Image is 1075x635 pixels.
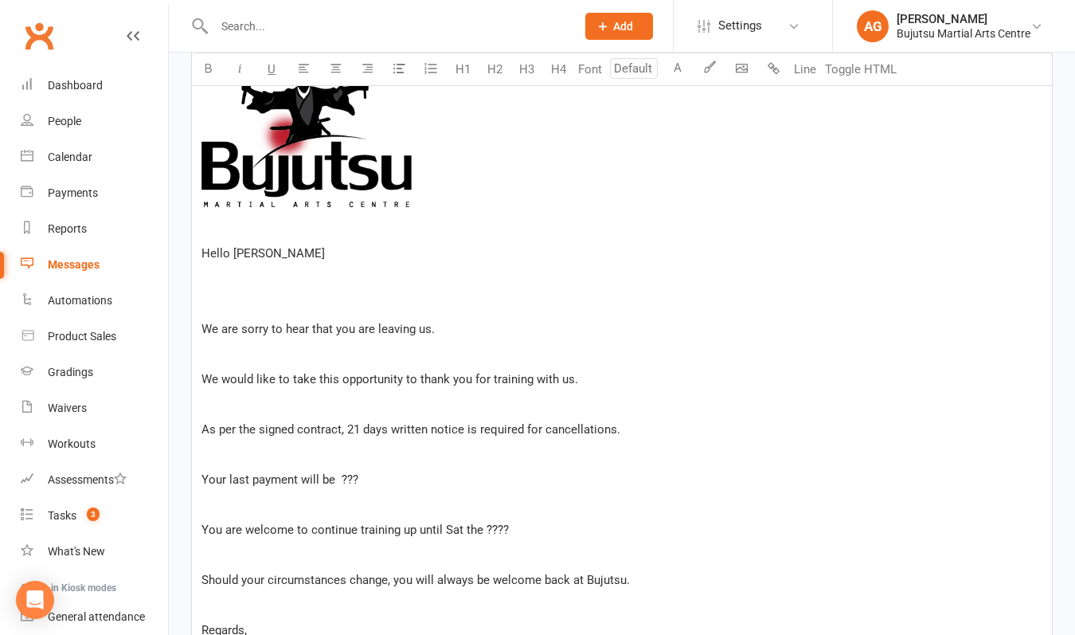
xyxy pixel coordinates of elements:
[21,426,168,462] a: Workouts
[21,175,168,211] a: Payments
[201,246,325,261] span: Hello [PERSON_NAME]
[48,79,103,92] div: Dashboard
[21,104,168,139] a: People
[21,68,168,104] a: Dashboard
[268,62,276,76] span: U
[201,573,630,587] span: Should your circumstances change, you will always be welcome back at Bujutsu.
[21,534,168,570] a: What's New
[48,509,76,522] div: Tasks
[48,610,145,623] div: General attendance
[21,139,168,175] a: Calendar
[48,402,87,414] div: Waivers
[613,20,633,33] span: Add
[201,422,620,437] span: As per the signed contract, 21 days written notice is required for cancellations.
[21,355,168,390] a: Gradings
[48,437,96,450] div: Workouts
[21,319,168,355] a: Product Sales
[789,53,821,85] button: Line
[21,599,168,635] a: General attendance kiosk mode
[21,211,168,247] a: Reports
[209,15,565,37] input: Search...
[662,53,694,85] button: A
[21,498,168,534] a: Tasks 3
[48,473,127,486] div: Assessments
[542,53,574,85] button: H4
[21,247,168,283] a: Messages
[21,462,168,498] a: Assessments
[201,322,435,336] span: We are sorry to hear that you are leaving us.
[201,523,509,537] span: You are welcome to continue training up until Sat the ????
[48,222,87,235] div: Reports
[48,545,105,558] div: What's New
[19,16,59,56] a: Clubworx
[574,53,606,85] button: Font
[21,283,168,319] a: Automations
[897,12,1030,26] div: [PERSON_NAME]
[48,366,93,378] div: Gradings
[610,58,658,79] input: Default
[48,186,98,199] div: Payments
[87,508,100,521] span: 3
[857,10,889,42] div: AG
[585,13,653,40] button: Add
[48,115,81,127] div: People
[48,151,92,163] div: Calendar
[256,53,287,85] button: U
[48,330,116,343] div: Product Sales
[897,26,1030,41] div: Bujutsu Martial Arts Centre
[16,581,54,619] div: Open Intercom Messenger
[201,372,578,386] span: We would like to take this opportunity to thank you for training with us.
[201,472,358,487] span: Your last payment will be ???
[447,53,479,85] button: H1
[48,258,100,271] div: Messages
[21,390,168,426] a: Waivers
[201,22,412,207] img: 2035d717-7c62-463b-a115-6a901fd5f771.jpg
[479,53,510,85] button: H2
[48,294,112,307] div: Automations
[510,53,542,85] button: H3
[718,8,762,44] span: Settings
[821,53,901,85] button: Toggle HTML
